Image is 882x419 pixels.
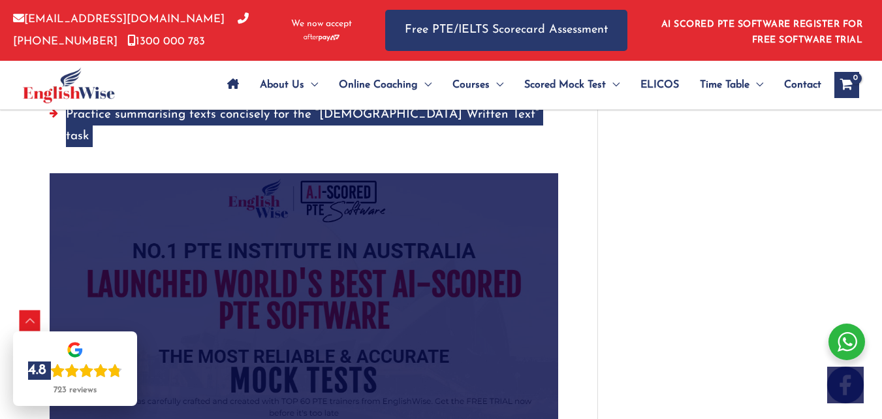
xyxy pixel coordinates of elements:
div: 723 reviews [54,385,97,395]
img: Afterpay-Logo [304,34,339,41]
div: 4.8 [28,361,46,380]
span: We now accept [291,18,352,31]
li: Practice summarising texts concisely for the “[DEMOGRAPHIC_DATA] Written Text” task [50,104,558,154]
span: About Us [260,62,304,108]
img: white-facebook.png [827,367,864,403]
a: [PHONE_NUMBER] [13,14,249,46]
a: [EMAIL_ADDRESS][DOMAIN_NAME] [13,14,225,25]
a: ELICOS [630,62,689,108]
span: Contact [784,62,821,108]
a: Free PTE/IELTS Scorecard Assessment [385,10,627,51]
span: Menu Toggle [606,62,620,108]
span: Online Coaching [339,62,418,108]
span: Courses [452,62,490,108]
span: Time Table [700,62,749,108]
a: About UsMenu Toggle [249,62,328,108]
span: ELICOS [640,62,679,108]
aside: Header Widget 1 [654,9,869,52]
a: CoursesMenu Toggle [442,62,514,108]
a: AI SCORED PTE SOFTWARE REGISTER FOR FREE SOFTWARE TRIAL [661,20,863,45]
a: View Shopping Cart, empty [834,72,859,98]
a: Time TableMenu Toggle [689,62,774,108]
div: Rating: 4.8 out of 5 [28,361,122,380]
a: Scored Mock TestMenu Toggle [514,62,630,108]
span: Scored Mock Test [524,62,606,108]
span: Menu Toggle [304,62,318,108]
a: 1300 000 783 [127,36,205,47]
a: Online CoachingMenu Toggle [328,62,442,108]
span: Menu Toggle [749,62,763,108]
a: Contact [774,62,821,108]
span: Menu Toggle [418,62,432,108]
nav: Site Navigation: Main Menu [217,62,821,108]
img: cropped-ew-logo [23,67,115,103]
span: Menu Toggle [490,62,503,108]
